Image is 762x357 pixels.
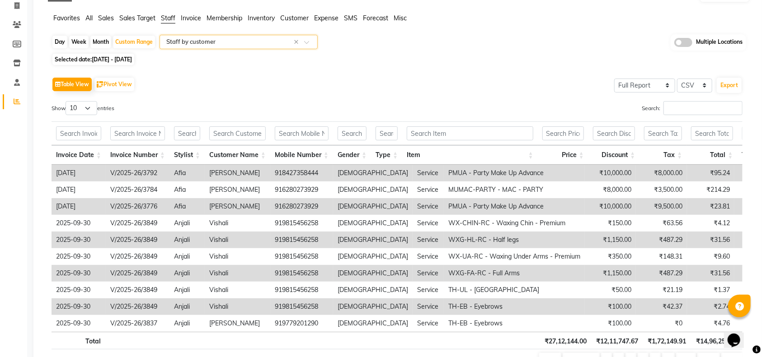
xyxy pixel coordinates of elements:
span: Misc [394,14,407,22]
td: V/2025-26/3849 [106,215,169,232]
span: Multiple Locations [696,38,743,47]
th: Gender: activate to sort column ascending [333,145,371,165]
td: [DEMOGRAPHIC_DATA] [333,282,413,298]
td: 2025-09-30 [52,265,106,282]
td: 2025-09-30 [52,215,106,232]
td: ₹23.81 [687,198,734,215]
td: ₹4.12 [687,215,734,232]
td: [DEMOGRAPHIC_DATA] [333,232,413,248]
td: [DATE] [52,181,106,198]
td: 919779201290 [270,315,333,332]
td: TH-EB - Eyebrows [444,315,585,332]
th: Item: activate to sort column ascending [402,145,537,165]
td: ₹0 [636,315,687,332]
td: [DEMOGRAPHIC_DATA] [333,165,413,181]
th: Type: activate to sort column ascending [371,145,402,165]
td: 916280273929 [270,198,333,215]
td: ₹487.29 [636,232,687,248]
td: [DATE] [52,198,106,215]
th: Discount: activate to sort column ascending [588,145,640,165]
td: 2025-09-30 [52,232,106,248]
td: [DEMOGRAPHIC_DATA] [333,181,413,198]
td: ₹350.00 [585,248,636,265]
td: 919815456258 [270,232,333,248]
span: Forecast [363,14,388,22]
td: ₹100.00 [585,298,636,315]
td: Vishali [205,298,270,315]
td: V/2025-26/3784 [106,181,169,198]
td: 2025-09-30 [52,248,106,265]
td: 919815456258 [270,248,333,265]
input: Search: [663,101,743,115]
td: Vishali [205,215,270,232]
td: Service [413,265,444,282]
td: Anjali [169,265,205,282]
td: ₹10,000.00 [585,198,636,215]
th: Invoice Date: activate to sort column ascending [52,145,106,165]
span: SMS [344,14,357,22]
span: Clear all [294,37,301,47]
td: Afia [169,181,205,198]
span: Selected date: [52,54,134,65]
input: Search Invoice Date [56,126,101,140]
td: Vishali [205,282,270,298]
td: [PERSON_NAME] [205,198,270,215]
span: Customer [280,14,309,22]
td: ₹148.31 [636,248,687,265]
span: Expense [314,14,339,22]
td: ₹487.29 [636,265,687,282]
td: Anjali [169,232,205,248]
td: TH-UL - [GEOGRAPHIC_DATA] [444,282,585,298]
td: 2025-09-30 [52,282,106,298]
input: Search Item [407,126,533,140]
span: [DATE] - [DATE] [92,56,132,63]
td: ₹2.74 [687,298,734,315]
td: V/2025-26/3849 [106,265,169,282]
select: Showentries [66,101,97,115]
th: Customer Name: activate to sort column ascending [205,145,270,165]
td: Anjali [169,315,205,332]
td: V/2025-26/3849 [106,298,169,315]
td: ₹3,500.00 [636,181,687,198]
td: Service [413,248,444,265]
td: V/2025-26/3849 [106,232,169,248]
td: Anjali [169,248,205,265]
td: Vishali [205,232,270,248]
span: Sales [98,14,114,22]
td: ₹9,500.00 [636,198,687,215]
th: Total [52,332,105,349]
td: WX-UA-RC - Waxing Under Arms - Premium [444,248,585,265]
td: 2025-09-30 [52,298,106,315]
th: Stylist: activate to sort column ascending [169,145,205,165]
td: ₹214.29 [687,181,734,198]
td: WX-CHIN-RC - Waxing Chin - Premium [444,215,585,232]
td: ₹1,150.00 [585,265,636,282]
td: Afia [169,165,205,181]
td: Service [413,215,444,232]
td: Afia [169,198,205,215]
td: 919815456258 [270,265,333,282]
th: Total: activate to sort column ascending [687,145,737,165]
td: [DATE] [52,165,106,181]
button: Table View [52,78,92,91]
th: ₹1,72,149.91 [643,332,691,349]
input: Search Type [376,126,398,140]
td: PMUA - Party Make Up Advance [444,165,585,181]
td: ₹50.00 [585,282,636,298]
img: pivot.png [97,81,103,88]
td: ₹95.24 [687,165,734,181]
td: [DEMOGRAPHIC_DATA] [333,198,413,215]
th: Mobile Number: activate to sort column ascending [270,145,333,165]
td: [DEMOGRAPHIC_DATA] [333,315,413,332]
td: ₹100.00 [585,315,636,332]
input: Search Discount [593,126,635,140]
th: Price: activate to sort column ascending [538,145,588,165]
span: Invoice [181,14,201,22]
td: ₹10,000.00 [585,165,636,181]
td: [PERSON_NAME] [205,315,270,332]
td: ₹8,000.00 [585,181,636,198]
td: [DEMOGRAPHIC_DATA] [333,298,413,315]
span: Inventory [248,14,275,22]
label: Show entries [52,101,114,115]
td: TH-EB - Eyebrows [444,298,585,315]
